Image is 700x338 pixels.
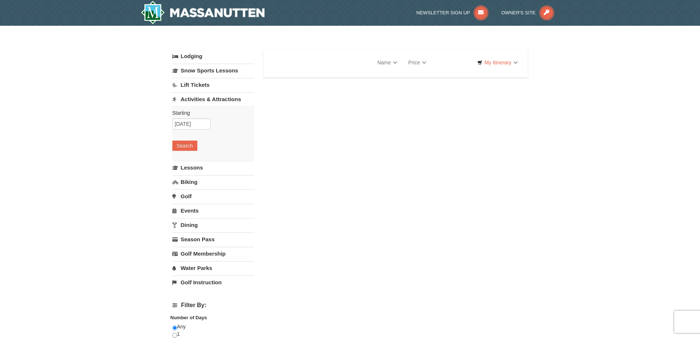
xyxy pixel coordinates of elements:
a: Season Pass [172,232,254,246]
a: Water Parks [172,261,254,275]
button: Search [172,140,197,151]
a: Massanutten Resort [141,1,265,24]
span: Newsletter Sign Up [416,10,470,15]
a: Lift Tickets [172,78,254,92]
a: Golf [172,189,254,203]
a: Snow Sports Lessons [172,64,254,77]
a: Activities & Attractions [172,92,254,106]
a: Dining [172,218,254,232]
a: Lessons [172,161,254,174]
a: Events [172,204,254,217]
a: My Itinerary [473,57,522,68]
strong: Number of Days [170,315,207,320]
a: Newsletter Sign Up [416,10,488,15]
img: Massanutten Resort Logo [141,1,265,24]
a: Golf Instruction [172,275,254,289]
a: Price [403,55,432,70]
a: Biking [172,175,254,189]
label: Starting [172,109,249,117]
a: Lodging [172,50,254,63]
a: Owner's Site [501,10,554,15]
span: Owner's Site [501,10,536,15]
a: Golf Membership [172,247,254,260]
a: Name [372,55,403,70]
h4: Filter By: [172,302,254,309]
